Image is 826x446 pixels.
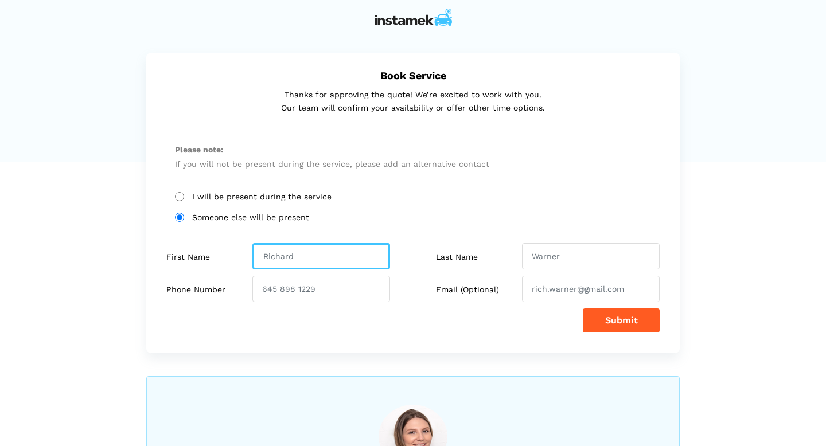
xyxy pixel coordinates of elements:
p: If you will not be present during the service, please add an alternative contact [175,143,651,171]
label: Email (Optional) [436,285,499,295]
p: Thanks for approving the quote! We’re excited to work with you. Our team will confirm your availa... [175,88,651,114]
label: Phone Number [166,285,225,295]
input: Richard [252,243,390,269]
input: I will be present during the service [175,192,184,201]
h5: Book Service [175,69,651,81]
button: Submit [583,308,660,332]
label: Someone else will be present [175,213,651,222]
input: Someone else will be present [175,213,184,222]
input: Warner [522,243,660,269]
label: I will be present during the service [175,192,651,202]
span: Please note: [175,143,651,157]
input: rich.warner@gmail.com [522,276,660,302]
label: Last Name [436,252,478,262]
label: First Name [166,252,210,262]
input: 645 898 1229 [252,276,390,302]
